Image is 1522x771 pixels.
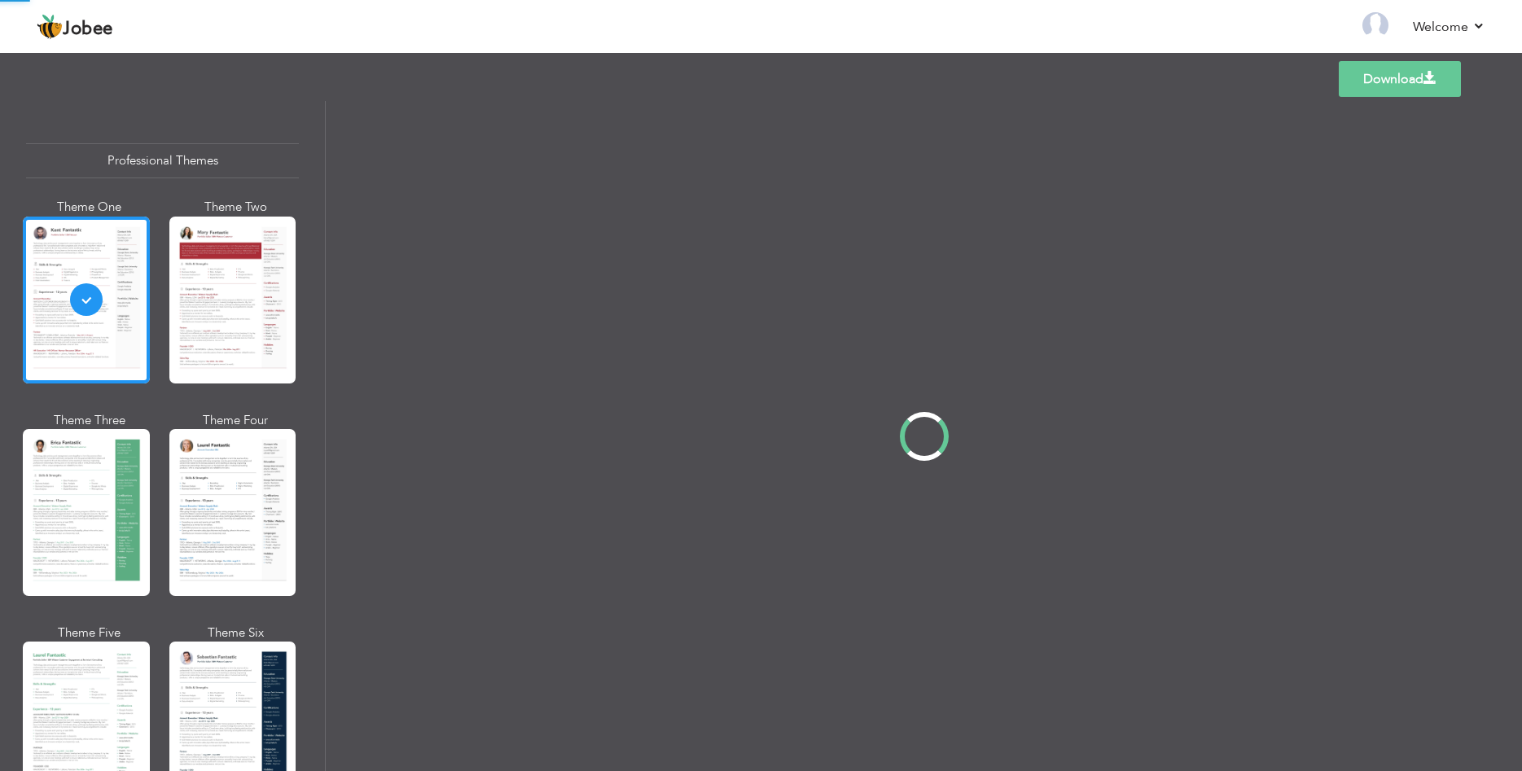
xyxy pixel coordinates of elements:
[37,14,63,40] img: jobee.io
[1362,12,1388,38] img: Profile Img
[63,20,113,38] span: Jobee
[37,14,113,40] a: Jobee
[1413,17,1485,37] a: Welcome
[1339,61,1461,97] a: Download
